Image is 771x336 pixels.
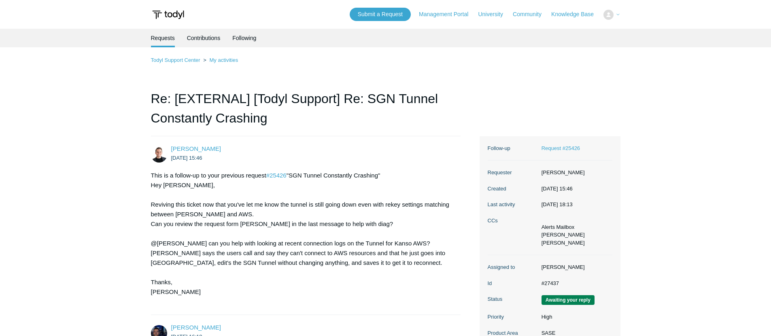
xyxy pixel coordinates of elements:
dt: Created [488,185,537,193]
dt: Follow-up [488,144,537,152]
li: Requests [151,29,175,47]
img: Todyl Support Center Help Center home page [151,7,185,22]
a: Submit a Request [350,8,411,21]
dd: [PERSON_NAME] [537,169,612,177]
li: Aaron Luboff [542,231,585,239]
a: University [478,10,511,19]
time: 2025-08-28T18:13:40+00:00 [542,201,573,207]
a: Todyl Support Center [151,57,200,63]
a: Community [513,10,550,19]
time: 2025-08-14T15:46:19Z [171,155,202,161]
dt: Status [488,295,537,303]
a: Knowledge Base [551,10,602,19]
a: Contributions [187,29,221,47]
li: Todyl Support Center [151,57,202,63]
div: Can you review the request form [PERSON_NAME] in the last message to help with diag? @[PERSON_NAM... [151,219,453,268]
a: Management Portal [419,10,476,19]
h1: Re: [EXTERNAL] [Todyl Support] Re: SGN Tunnel Constantly Crashing [151,89,461,136]
div: [PERSON_NAME] [151,287,453,297]
span: We are waiting for you to respond [542,295,595,305]
dd: [PERSON_NAME] [537,263,612,271]
dt: CCs [488,217,537,225]
span: Preston Knight [171,145,221,152]
span: Connor Davis [171,324,221,331]
a: My activities [209,57,238,63]
li: Alerts Mailbox [542,223,585,231]
dt: Id [488,279,537,287]
a: [PERSON_NAME] [171,145,221,152]
time: 2025-08-14T15:46:19+00:00 [542,186,573,192]
div: Thanks, [151,277,453,287]
dt: Assigned to [488,263,537,271]
a: #25426 [266,172,287,179]
a: Following [232,29,256,47]
a: [PERSON_NAME] [171,324,221,331]
dd: #27437 [537,279,612,287]
dt: Requester [488,169,537,177]
li: Jeff Mastera [542,239,585,247]
div: This is a follow-up to your previous request "SGN Tunnel Constantly Crashing" [151,171,453,180]
div: Hey [PERSON_NAME], [151,180,453,297]
a: Request #25426 [542,145,580,151]
dt: Priority [488,313,537,321]
dd: High [537,313,612,321]
div: Reviving this ticket now that you've let me know the tunnel is still going down even with rekey s... [151,200,453,219]
dt: Last activity [488,201,537,209]
li: My activities [202,57,238,63]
